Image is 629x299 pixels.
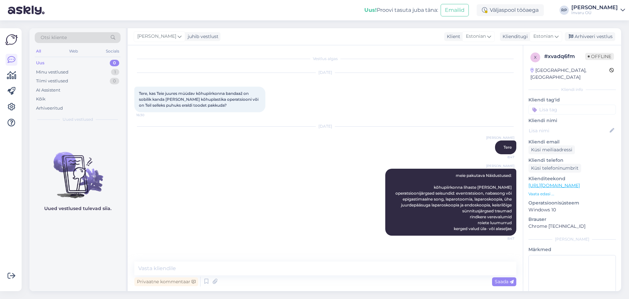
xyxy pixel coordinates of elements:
input: Lisa tag [528,105,616,115]
img: Askly Logo [5,33,18,46]
div: AI Assistent [36,87,60,94]
div: Uus [36,60,45,66]
span: [PERSON_NAME] [486,163,514,168]
p: Kliendi tag'id [528,96,616,103]
span: Offline [585,53,614,60]
span: Saada [495,279,514,285]
div: [DATE] [134,123,516,129]
div: Proovi tasuta juba täna: [364,6,438,14]
a: [PERSON_NAME]Invaru OÜ [571,5,625,15]
span: 8:47 [490,236,514,241]
div: Arhiveeritud [36,105,63,112]
div: Invaru OÜ [571,10,618,15]
input: Lisa nimi [529,127,608,134]
div: 1 [111,69,119,75]
div: Socials [105,47,121,55]
div: Väljaspool tööaega [477,4,544,16]
div: Privaatne kommentaar [134,277,198,286]
span: Tere, kas Teie juures müüdav kõhupiirkonna bandaaž on sobilik kanda [PERSON_NAME] kõhuplastika op... [139,91,259,108]
div: Arhiveeri vestlus [565,32,615,41]
div: Web [68,47,79,55]
div: # xvadq6fm [544,53,585,60]
div: [DATE] [134,70,516,75]
span: 16:30 [136,113,161,117]
div: Kliendi info [528,87,616,93]
b: Uus! [364,7,377,13]
p: Kliendi telefon [528,157,616,164]
div: juhib vestlust [185,33,219,40]
p: Brauser [528,216,616,223]
a: [URL][DOMAIN_NAME] [528,182,580,188]
div: Küsi meiliaadressi [528,145,575,154]
div: Minu vestlused [36,69,68,75]
div: [PERSON_NAME] [528,236,616,242]
div: [PERSON_NAME] [571,5,618,10]
div: 0 [110,78,119,84]
span: Estonian [533,33,553,40]
button: Emailid [441,4,469,16]
div: Tiimi vestlused [36,78,68,84]
span: [PERSON_NAME] [486,135,514,140]
div: Kõik [36,96,46,102]
p: Chrome [TECHNICAL_ID] [528,223,616,230]
div: Klienditugi [500,33,528,40]
div: Vestlus algas [134,56,516,62]
div: [GEOGRAPHIC_DATA], [GEOGRAPHIC_DATA] [530,67,609,81]
p: Kliendi email [528,139,616,145]
p: Operatsioonisüsteem [528,200,616,206]
span: Estonian [466,33,486,40]
div: 0 [110,60,119,66]
span: Tere [504,145,512,150]
p: Klienditeekond [528,175,616,182]
span: [PERSON_NAME] [137,33,176,40]
div: All [35,47,42,55]
span: Otsi kliente [41,34,67,41]
div: RP [560,6,569,15]
span: Uued vestlused [63,117,93,122]
div: Klient [444,33,460,40]
span: x [534,55,537,60]
p: Kliendi nimi [528,117,616,124]
div: Küsi telefoninumbrit [528,164,581,173]
p: Uued vestlused tulevad siia. [44,205,111,212]
span: 8:47 [490,155,514,160]
p: Märkmed [528,246,616,253]
img: No chats [29,140,126,199]
p: Vaata edasi ... [528,191,616,197]
p: Windows 10 [528,206,616,213]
